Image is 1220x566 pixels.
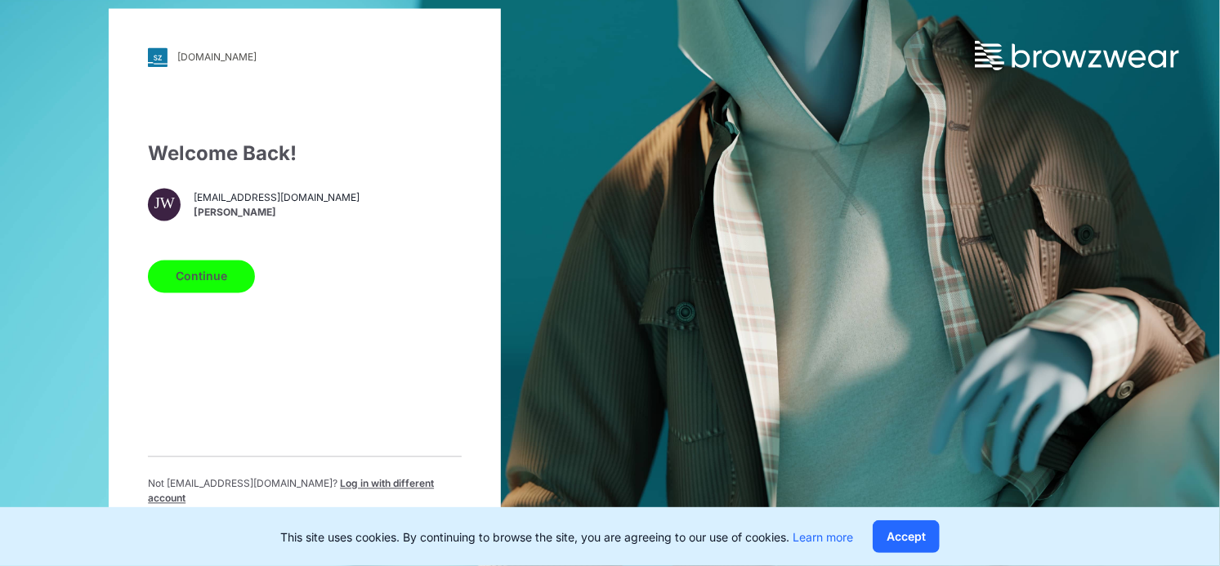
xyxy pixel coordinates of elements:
[148,47,168,67] img: svg+xml;base64,PHN2ZyB3aWR0aD0iMjgiIGhlaWdodD0iMjgiIHZpZXdCb3g9IjAgMCAyOCAyOCIgZmlsbD0ibm9uZSIgeG...
[793,530,853,544] a: Learn more
[194,206,360,221] span: [PERSON_NAME]
[194,191,360,206] span: [EMAIL_ADDRESS][DOMAIN_NAME]
[148,260,255,292] button: Continue
[148,139,462,168] div: Welcome Back!
[148,47,462,67] a: [DOMAIN_NAME]
[873,520,940,553] button: Accept
[148,476,462,506] p: Not [EMAIL_ADDRESS][DOMAIN_NAME] ?
[975,41,1179,70] img: browzwear-logo.73288ffb.svg
[148,188,181,221] div: JW
[280,528,853,546] p: This site uses cookies. By continuing to browse the site, you are agreeing to our use of cookies.
[177,51,257,64] div: [DOMAIN_NAME]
